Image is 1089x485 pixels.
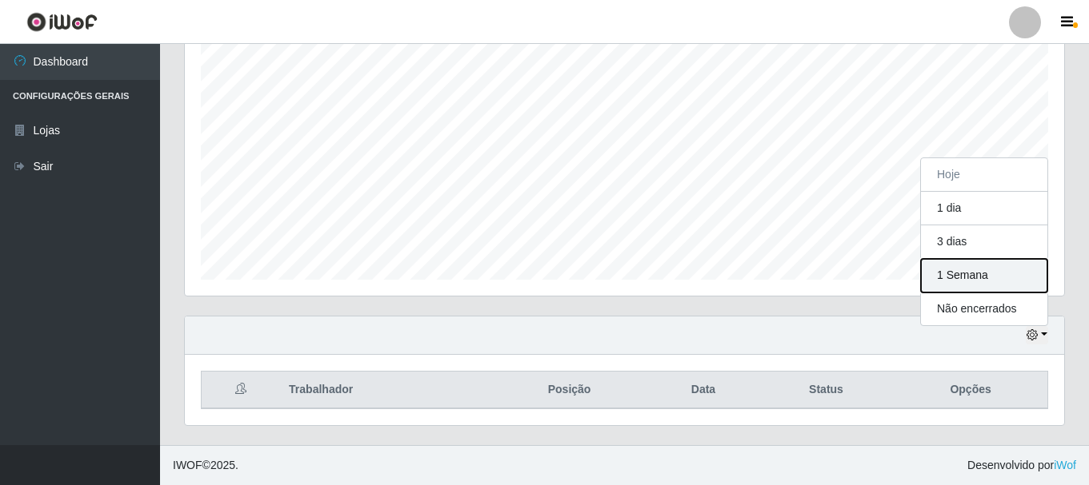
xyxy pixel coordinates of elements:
span: IWOF [173,459,202,471]
th: Opções [894,372,1047,409]
th: Status [759,372,894,409]
button: Não encerrados [921,292,1047,325]
a: iWof [1054,459,1076,471]
th: Data [648,372,759,409]
th: Trabalhador [279,372,490,409]
th: Posição [490,372,648,409]
button: Hoje [921,158,1047,192]
span: Desenvolvido por [967,457,1076,474]
span: © 2025 . [173,457,238,474]
button: 3 dias [921,225,1047,259]
button: 1 Semana [921,259,1047,292]
img: CoreUI Logo [26,12,98,32]
button: 1 dia [921,192,1047,225]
